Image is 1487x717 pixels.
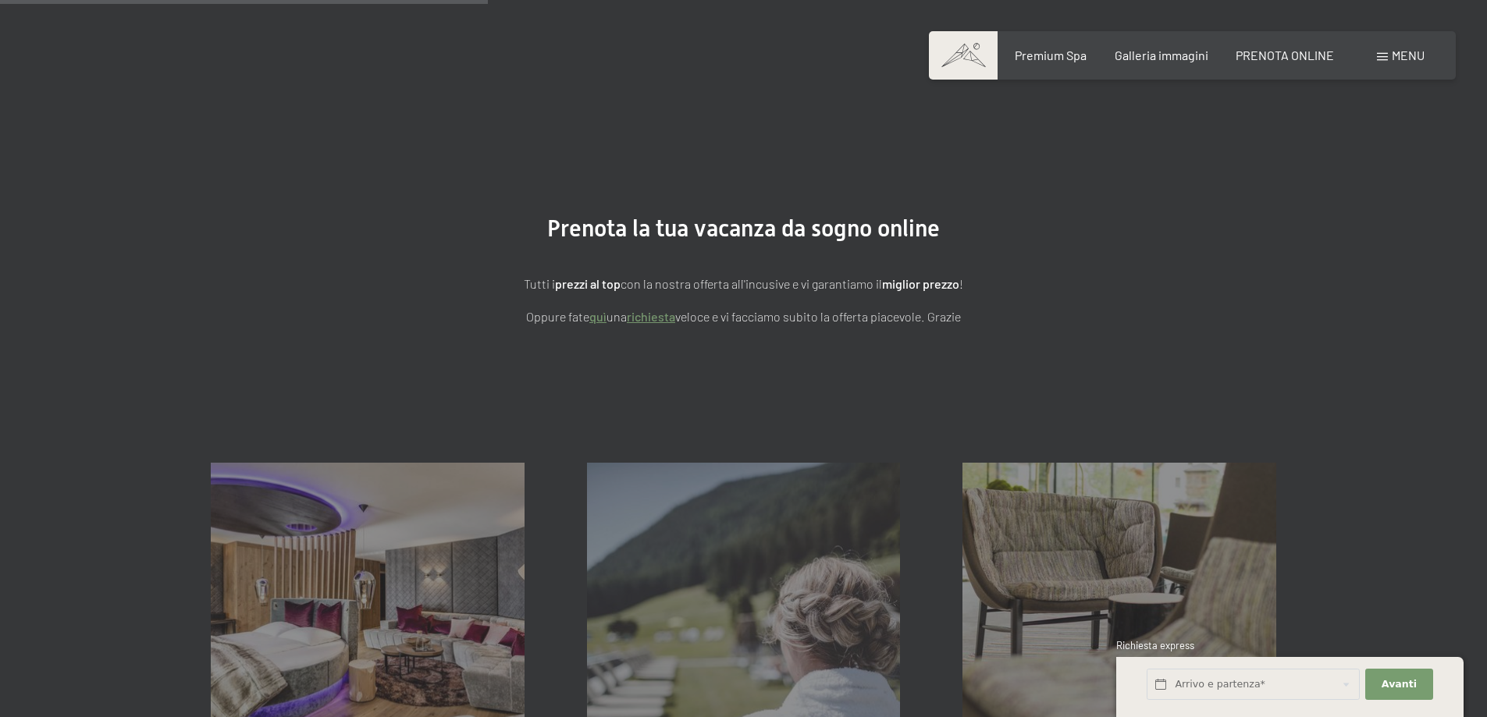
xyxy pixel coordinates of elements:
[882,276,959,291] strong: miglior prezzo
[354,307,1134,327] p: Oppure fate una veloce e vi facciamo subito la offerta piacevole. Grazie
[589,309,607,324] a: quì
[627,309,675,324] a: richiesta
[1115,48,1208,62] a: Galleria immagini
[1392,48,1425,62] span: Menu
[1365,669,1432,701] button: Avanti
[354,274,1134,294] p: Tutti i con la nostra offerta all'incusive e vi garantiamo il !
[1116,639,1194,651] span: Richiesta express
[555,276,621,291] strong: prezzi al top
[547,215,940,242] span: Prenota la tua vacanza da sogno online
[1236,48,1334,62] a: PRENOTA ONLINE
[1015,48,1087,62] a: Premium Spa
[1382,677,1417,691] span: Avanti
